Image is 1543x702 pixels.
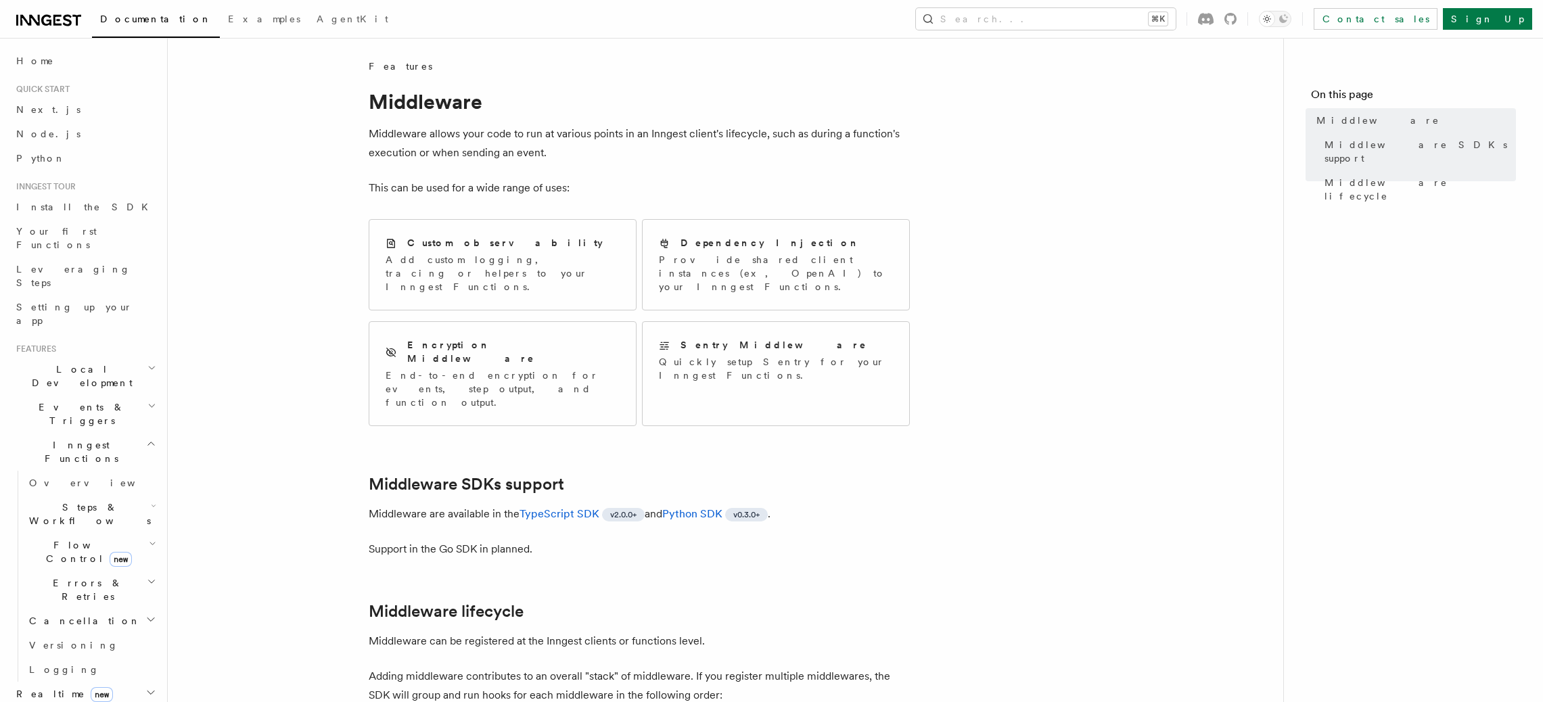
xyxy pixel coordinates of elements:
[11,357,159,395] button: Local Development
[11,97,159,122] a: Next.js
[24,609,159,633] button: Cancellation
[100,14,212,24] span: Documentation
[1259,11,1291,27] button: Toggle dark mode
[369,540,910,559] p: Support in the Go SDK in planned.
[11,257,159,295] a: Leveraging Steps
[1311,108,1516,133] a: Middleware
[11,362,147,390] span: Local Development
[1443,8,1532,30] a: Sign Up
[24,538,149,565] span: Flow Control
[16,226,97,250] span: Your first Functions
[369,179,910,197] p: This can be used for a wide range of uses:
[92,4,220,38] a: Documentation
[16,302,133,326] span: Setting up your app
[11,295,159,333] a: Setting up your app
[11,687,113,701] span: Realtime
[91,687,113,702] span: new
[610,509,637,520] span: v2.0.0+
[681,338,867,352] h2: Sentry Middleware
[369,89,910,114] h1: Middleware
[16,264,131,288] span: Leveraging Steps
[386,253,620,294] p: Add custom logging, tracing or helpers to your Inngest Functions.
[11,195,159,219] a: Install the SDK
[110,552,132,567] span: new
[11,395,159,433] button: Events & Triggers
[1311,87,1516,108] h4: On this page
[369,321,637,426] a: Encryption MiddlewareEnd-to-end encryption for events, step output, and function output.
[733,509,760,520] span: v0.3.0+
[916,8,1176,30] button: Search...⌘K
[1325,138,1516,165] span: Middleware SDKs support
[11,433,159,471] button: Inngest Functions
[11,84,70,95] span: Quick start
[642,321,910,426] a: Sentry MiddlewareQuickly setup Sentry for your Inngest Functions.
[16,202,156,212] span: Install the SDK
[317,14,388,24] span: AgentKit
[24,571,159,609] button: Errors & Retries
[24,500,151,528] span: Steps & Workflows
[24,576,147,603] span: Errors & Retries
[1325,176,1516,203] span: Middleware lifecycle
[24,614,141,628] span: Cancellation
[29,477,168,488] span: Overview
[24,533,159,571] button: Flow Controlnew
[1314,8,1437,30] a: Contact sales
[407,236,603,250] h2: Custom observability
[16,54,54,68] span: Home
[520,507,599,520] a: TypeScript SDK
[29,640,118,651] span: Versioning
[24,495,159,533] button: Steps & Workflows
[228,14,300,24] span: Examples
[220,4,308,37] a: Examples
[659,355,893,382] p: Quickly setup Sentry for your Inngest Functions.
[369,475,564,494] a: Middleware SDKs support
[24,657,159,682] a: Logging
[11,181,76,192] span: Inngest tour
[1316,114,1440,127] span: Middleware
[11,344,56,354] span: Features
[369,632,910,651] p: Middleware can be registered at the Inngest clients or functions level.
[308,4,396,37] a: AgentKit
[24,471,159,495] a: Overview
[369,602,524,621] a: Middleware lifecycle
[407,338,620,365] h2: Encryption Middleware
[659,253,893,294] p: Provide shared client instances (ex, OpenAI) to your Inngest Functions.
[24,633,159,657] a: Versioning
[369,505,910,523] p: Middleware are available in the and .
[29,664,99,675] span: Logging
[642,219,910,310] a: Dependency InjectionProvide shared client instances (ex, OpenAI) to your Inngest Functions.
[11,438,146,465] span: Inngest Functions
[11,471,159,682] div: Inngest Functions
[11,122,159,146] a: Node.js
[681,236,860,250] h2: Dependency Injection
[1319,133,1516,170] a: Middleware SDKs support
[369,219,637,310] a: Custom observabilityAdd custom logging, tracing or helpers to your Inngest Functions.
[11,146,159,170] a: Python
[16,153,66,164] span: Python
[1149,12,1168,26] kbd: ⌘K
[11,219,159,257] a: Your first Functions
[11,400,147,427] span: Events & Triggers
[662,507,722,520] a: Python SDK
[11,49,159,73] a: Home
[369,60,432,73] span: Features
[16,128,80,139] span: Node.js
[16,104,80,115] span: Next.js
[1319,170,1516,208] a: Middleware lifecycle
[369,124,910,162] p: Middleware allows your code to run at various points in an Inngest client's lifecycle, such as du...
[386,369,620,409] p: End-to-end encryption for events, step output, and function output.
